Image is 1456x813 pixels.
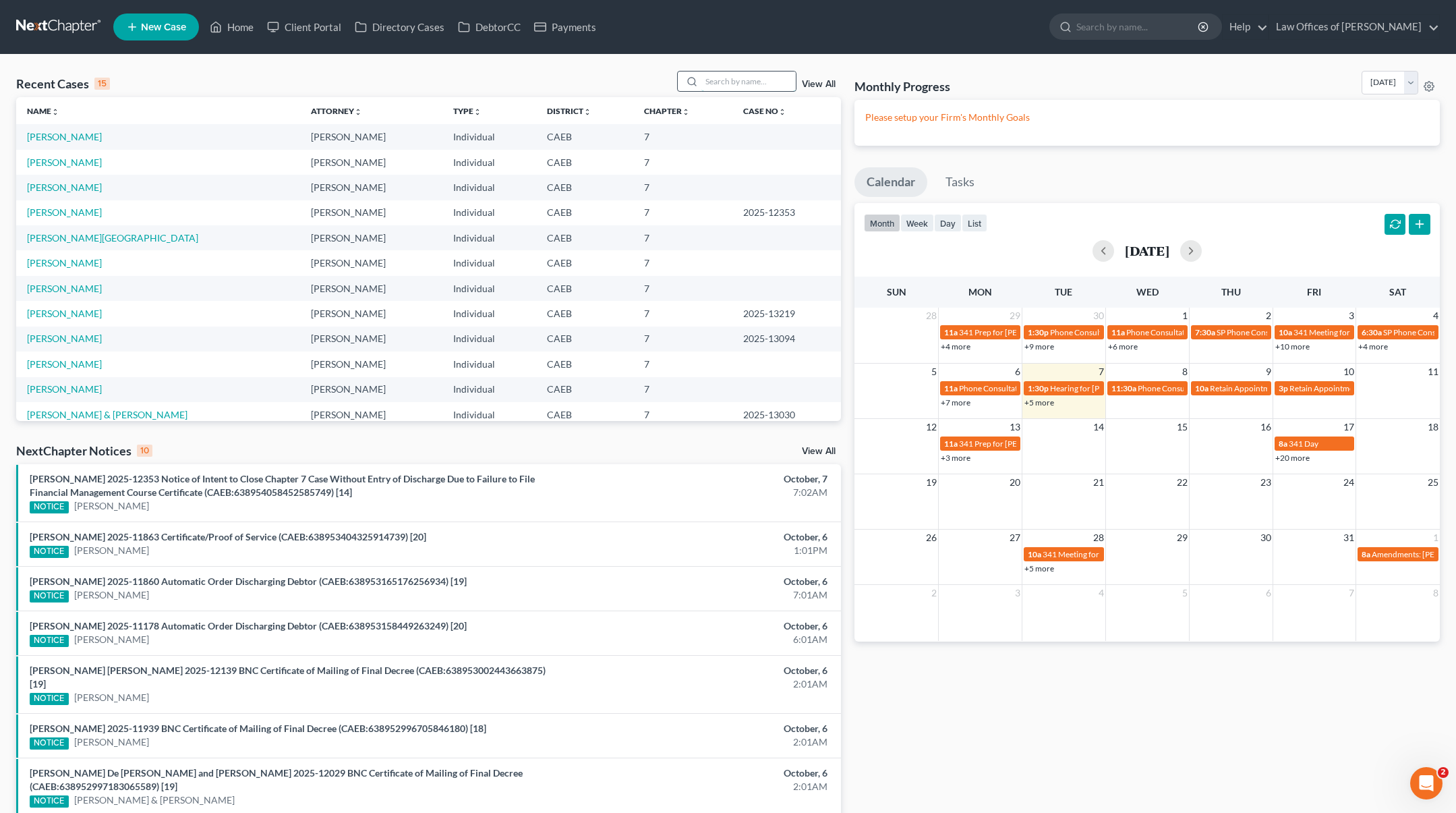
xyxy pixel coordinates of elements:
span: 2 [1264,308,1273,324]
td: [PERSON_NAME] [300,250,442,275]
span: 8 [1432,585,1440,601]
div: NextChapter Notices [16,443,152,459]
a: [PERSON_NAME] [74,735,149,749]
a: [PERSON_NAME] [27,358,102,370]
td: CAEB [536,150,633,175]
a: View All [802,447,836,456]
td: Individual [442,402,536,427]
i: unfold_more [583,108,591,116]
button: week [900,214,934,232]
td: 7 [633,327,732,352]
td: 7 [633,352,732,376]
a: [PERSON_NAME] [74,588,149,602]
button: day [934,214,962,232]
span: SP Phone Consultation for [PERSON_NAME] [1217,327,1374,337]
div: October, 6 [571,766,827,780]
td: [PERSON_NAME] [300,301,442,326]
td: 7 [633,150,732,175]
span: 2 [930,585,938,601]
td: [PERSON_NAME] [300,175,442,200]
span: Phone Consultation for [PERSON_NAME] [1126,327,1273,337]
td: CAEB [536,250,633,275]
td: Individual [442,150,536,175]
a: [PERSON_NAME] 2025-11863 Certificate/Proof of Service (CAEB:638953404325914739) [20] [30,531,426,542]
span: 29 [1008,308,1022,324]
span: 341 Meeting for [PERSON_NAME] & [PERSON_NAME] [1043,549,1235,559]
span: Tue [1055,286,1072,298]
a: Districtunfold_more [547,106,591,116]
span: 10a [1195,383,1209,393]
a: [PERSON_NAME] [74,544,149,557]
a: +20 more [1275,453,1310,463]
a: [PERSON_NAME] 2025-11860 Automatic Order Discharging Debtor (CAEB:638953165176256934) [19] [30,576,467,587]
a: +3 more [941,453,970,463]
td: [PERSON_NAME] [300,402,442,427]
span: 1:30p [1028,327,1049,337]
input: Search by name... [1076,14,1200,39]
span: 1 [1432,530,1440,546]
td: 2025-13030 [732,402,841,427]
a: [PERSON_NAME] [74,691,149,704]
span: Phone Consultation for [PERSON_NAME] [1138,383,1285,393]
span: 28 [1092,530,1105,546]
span: Mon [968,286,992,298]
span: 2 [1438,767,1449,778]
div: October, 6 [571,619,827,633]
td: 7 [633,276,732,301]
button: month [864,214,900,232]
iframe: Intercom live chat [1410,767,1443,800]
a: +7 more [941,397,970,408]
input: Search by name... [701,72,796,91]
div: October, 7 [571,472,827,486]
span: 341 Day [1289,439,1318,449]
td: 2025-13094 [732,327,841,352]
td: Individual [442,175,536,200]
span: 18 [1426,419,1440,435]
i: unfold_more [682,108,690,116]
span: 16 [1259,419,1273,435]
a: +4 more [941,341,970,352]
span: Wed [1136,286,1159,298]
div: 2:01AM [571,677,827,691]
span: 25 [1426,474,1440,490]
span: Retain Appointment for [PERSON_NAME] [1210,383,1358,393]
a: [PERSON_NAME] & [PERSON_NAME] [74,793,235,807]
span: Phone Consultation for [PERSON_NAME] [959,383,1106,393]
span: 1 [1181,308,1189,324]
span: 8a [1279,439,1287,449]
i: unfold_more [51,108,59,116]
div: October, 6 [571,530,827,544]
h3: Monthly Progress [854,78,950,94]
span: 14 [1092,419,1105,435]
a: [PERSON_NAME] [74,499,149,513]
span: 24 [1342,474,1356,490]
td: Individual [442,301,536,326]
td: 7 [633,301,732,326]
a: +9 more [1024,341,1054,352]
span: 7:30a [1195,327,1215,337]
span: 4 [1432,308,1440,324]
span: 10a [1028,549,1041,559]
td: [PERSON_NAME] [300,225,442,250]
div: October, 6 [571,664,827,677]
span: 27 [1008,530,1022,546]
td: 7 [633,124,732,149]
div: NOTICE [30,737,69,750]
a: +5 more [1024,397,1054,408]
div: 2:01AM [571,735,827,749]
span: 10 [1342,364,1356,380]
td: 7 [633,250,732,275]
span: 3p [1279,383,1288,393]
div: 7:02AM [571,486,827,499]
span: 31 [1342,530,1356,546]
span: 28 [925,308,938,324]
a: [PERSON_NAME] [27,181,102,193]
span: 11a [1111,327,1125,337]
span: 3 [1347,308,1356,324]
td: CAEB [536,402,633,427]
a: [PERSON_NAME] [27,333,102,344]
span: 22 [1175,474,1189,490]
span: 11 [1426,364,1440,380]
td: [PERSON_NAME] [300,276,442,301]
div: October, 6 [571,722,827,735]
